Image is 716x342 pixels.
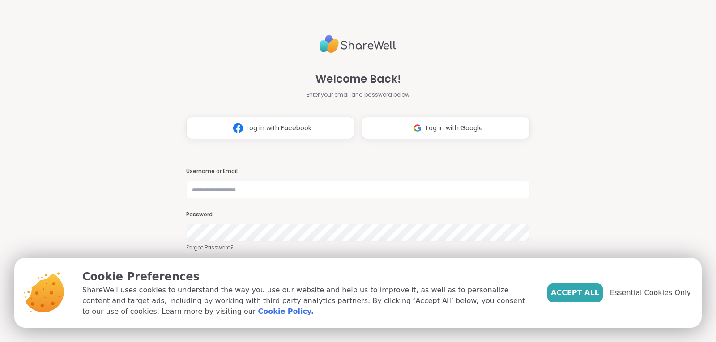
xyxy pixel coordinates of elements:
[82,285,533,317] p: ShareWell uses cookies to understand the way you use our website and help us to improve it, as we...
[230,120,247,136] img: ShareWell Logomark
[307,91,409,99] span: Enter your email and password below
[547,283,603,302] button: Accept All
[186,244,530,252] a: Forgot Password?
[426,123,483,133] span: Log in with Google
[186,117,354,139] button: Log in with Facebook
[551,287,599,298] span: Accept All
[362,117,530,139] button: Log in with Google
[320,31,396,57] img: ShareWell Logo
[186,211,530,219] h3: Password
[258,306,314,317] a: Cookie Policy.
[610,287,691,298] span: Essential Cookies Only
[409,120,426,136] img: ShareWell Logomark
[247,123,311,133] span: Log in with Facebook
[315,71,401,87] span: Welcome Back!
[82,269,533,285] p: Cookie Preferences
[186,168,530,175] h3: Username or Email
